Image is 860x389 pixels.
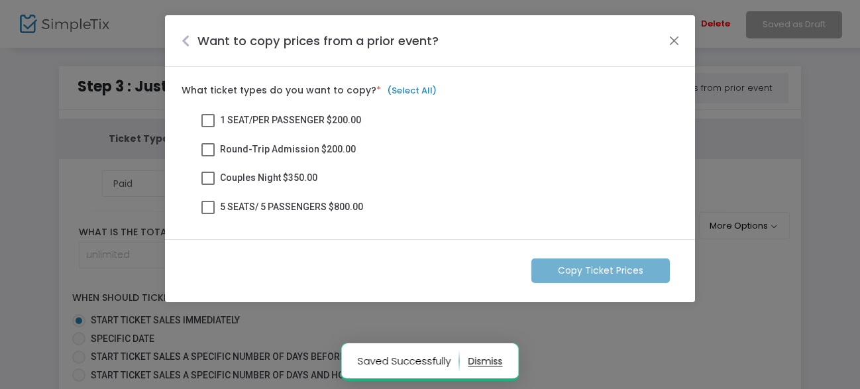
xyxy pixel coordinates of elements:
span: Round-Trip Admission $200.00 [220,144,356,154]
span: 5 SEATS/ 5 PASSENGERS $800.00 [220,201,363,212]
span: Couples Night $350.00 [220,172,317,183]
span: 1 SEAT/PER PASSENGER $200.00 [220,115,361,125]
button: Close [666,32,683,49]
p: Saved Successfully [358,351,460,372]
h4: Want to copy prices from a prior event? [197,32,439,50]
span: (Select All) [387,84,437,97]
button: dismiss [468,351,503,372]
label: What ticket types do you want to copy? [182,83,678,97]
